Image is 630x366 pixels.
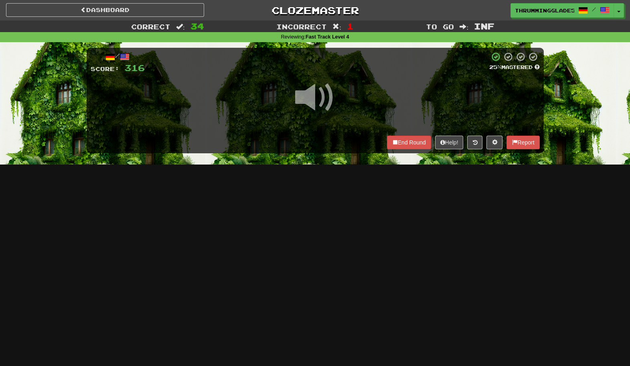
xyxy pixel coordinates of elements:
[506,136,539,149] button: Report
[276,22,327,31] span: Incorrect
[6,3,204,17] a: Dashboard
[474,21,494,31] span: Inf
[387,136,431,149] button: End Round
[131,22,170,31] span: Correct
[489,64,501,70] span: 25 %
[190,21,204,31] span: 34
[176,23,185,30] span: :
[515,7,574,14] span: ThrummingGlade572
[124,63,145,73] span: 316
[435,136,464,149] button: Help!
[332,23,341,30] span: :
[216,3,414,17] a: Clozemaster
[510,3,614,18] a: ThrummingGlade572 /
[426,22,454,31] span: To go
[467,136,482,149] button: Round history (alt+y)
[91,52,145,62] div: /
[91,65,120,72] span: Score:
[489,64,540,71] div: Mastered
[306,34,349,40] strong: Fast Track Level 4
[460,23,468,30] span: :
[347,21,354,31] span: 1
[592,6,596,12] span: /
